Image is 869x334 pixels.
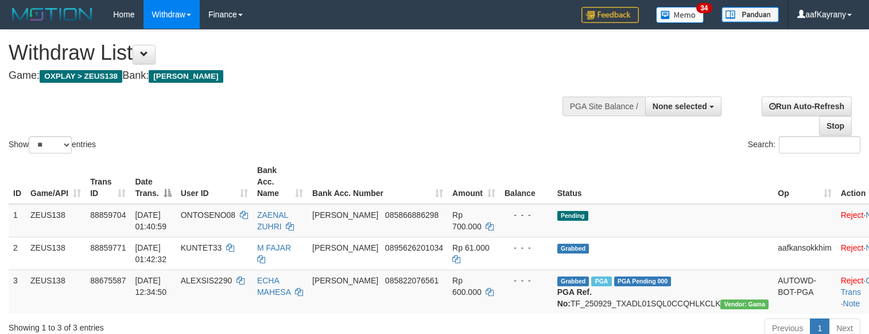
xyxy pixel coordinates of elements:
[656,7,704,23] img: Button%20Memo.svg
[779,136,860,153] input: Search:
[257,243,291,252] a: M FAJAR
[452,210,482,231] span: Rp 700.000
[841,210,864,220] a: Reject
[312,276,378,285] span: [PERSON_NAME]
[181,210,235,220] span: ONTOSENO08
[819,116,852,136] a: Stop
[253,160,308,204] th: Bank Acc. Name: activate to sort column ascending
[312,243,378,252] span: [PERSON_NAME]
[135,243,166,264] span: [DATE] 01:42:32
[9,41,568,64] h1: Withdraw List
[696,3,712,13] span: 34
[130,160,176,204] th: Date Trans.: activate to sort column descending
[653,102,707,111] span: None selected
[553,160,774,204] th: Status
[773,160,836,204] th: Op: activate to sort column ascending
[448,160,500,204] th: Amount: activate to sort column ascending
[500,160,553,204] th: Balance
[176,160,253,204] th: User ID: activate to sort column ascending
[385,210,439,220] span: Copy 085866886298 to clipboard
[90,210,126,220] span: 88859704
[557,211,588,221] span: Pending
[505,209,548,221] div: - - -
[452,243,490,252] span: Rp 61.000
[135,210,166,231] span: [DATE] 01:40:59
[557,244,589,254] span: Grabbed
[9,317,354,333] div: Showing 1 to 3 of 3 entries
[721,7,779,22] img: panduan.png
[773,270,836,314] td: AUTOWD-BOT-PGA
[9,6,96,23] img: MOTION_logo.png
[505,275,548,286] div: - - -
[562,97,645,116] div: PGA Site Balance /
[9,237,26,270] td: 2
[9,160,26,204] th: ID
[505,242,548,254] div: - - -
[181,276,232,285] span: ALEXSIS2290
[762,97,852,116] a: Run Auto-Refresh
[452,276,482,297] span: Rp 600.000
[581,7,639,23] img: Feedback.jpg
[9,70,568,82] h4: Game: Bank:
[841,243,864,252] a: Reject
[26,160,86,204] th: Game/API: activate to sort column ascending
[645,97,721,116] button: None selected
[181,243,222,252] span: KUNTET33
[26,237,86,270] td: ZEUS138
[9,204,26,237] td: 1
[26,270,86,314] td: ZEUS138
[257,210,288,231] a: ZAENAL ZUHRI
[26,204,86,237] td: ZEUS138
[557,277,589,286] span: Grabbed
[557,287,592,308] b: PGA Ref. No:
[841,276,864,285] a: Reject
[90,276,126,285] span: 88675587
[257,276,290,297] a: ECHA MAHESA
[553,270,774,314] td: TF_250929_TXADL01SQL0CCQHLKCLK
[720,300,769,309] span: Vendor URL: https://trx31.1velocity.biz
[312,210,378,220] span: [PERSON_NAME]
[843,299,860,308] a: Note
[40,70,122,83] span: OXPLAY > ZEUS138
[90,243,126,252] span: 88859771
[385,243,443,252] span: Copy 0895626201034 to clipboard
[385,276,439,285] span: Copy 085822076561 to clipboard
[9,136,96,153] label: Show entries
[614,277,672,286] span: PGA Pending
[773,237,836,270] td: aafkansokkhim
[86,160,130,204] th: Trans ID: activate to sort column ascending
[308,160,448,204] th: Bank Acc. Number: activate to sort column ascending
[149,70,223,83] span: [PERSON_NAME]
[9,270,26,314] td: 3
[591,277,611,286] span: Marked by aafpengsreynich
[29,136,72,153] select: Showentries
[135,276,166,297] span: [DATE] 12:34:50
[748,136,860,153] label: Search:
